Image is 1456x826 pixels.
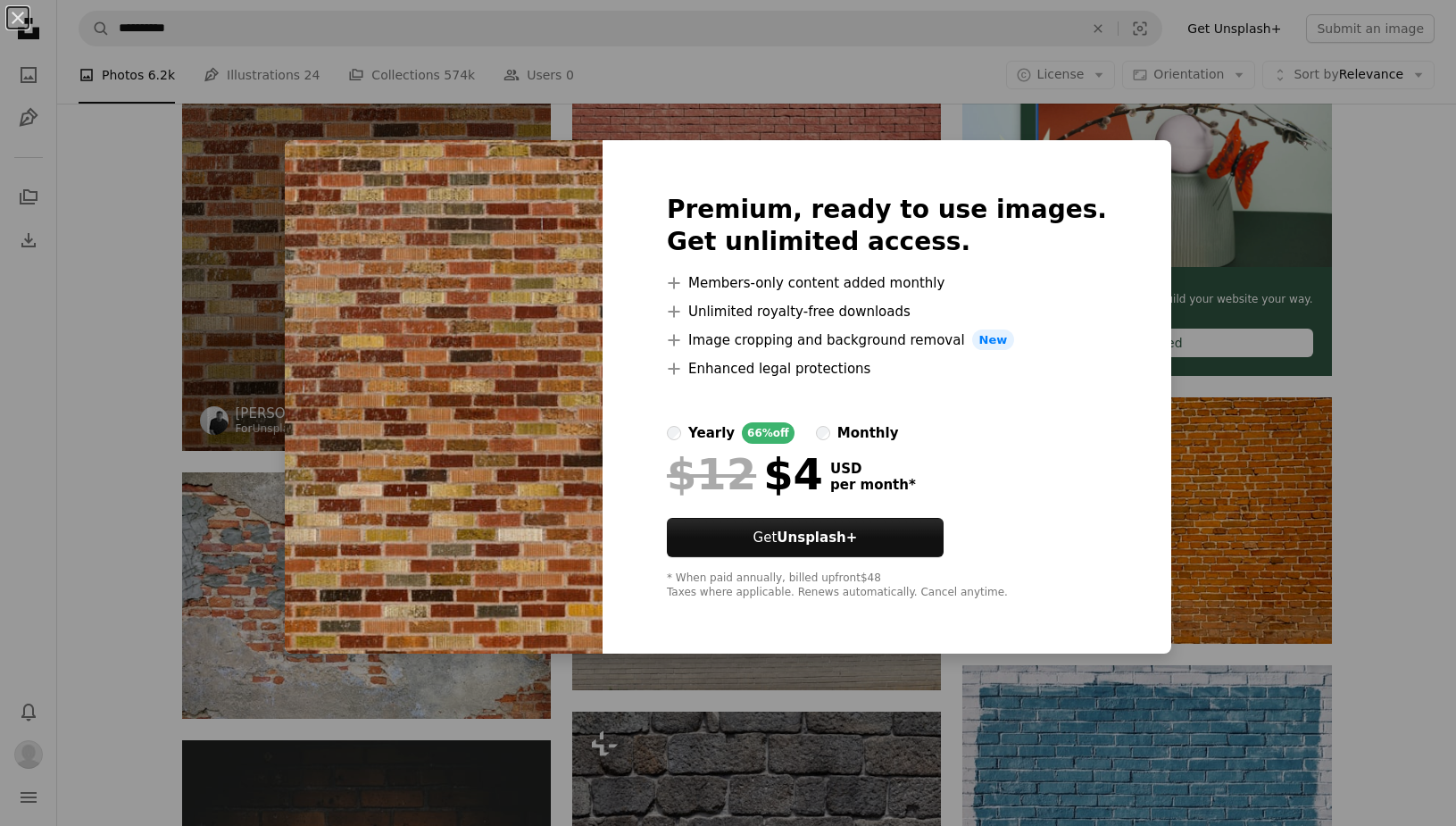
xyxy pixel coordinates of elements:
span: New [972,330,1015,351]
div: * When paid annually, billed upfront $48 Taxes where applicable. Renews automatically. Cancel any... [667,572,1107,600]
span: per month * [830,477,916,493]
div: yearly [688,422,735,444]
li: Image cropping and background removal [667,330,1107,351]
li: Enhanced legal protections [667,358,1107,380]
li: Unlimited royalty-free downloads [667,301,1107,322]
strong: Unsplash+ [777,530,857,546]
input: monthly [816,426,830,440]
span: USD [830,461,916,477]
span: $12 [667,451,756,497]
a: GetUnsplash+ [667,518,944,557]
div: 66% off [742,422,795,444]
h2: Premium, ready to use images. Get unlimited access. [667,194,1107,258]
li: Members-only content added monthly [667,272,1107,294]
div: $4 [667,451,823,497]
div: monthly [837,422,899,444]
img: premium_photo-1674514923661-033f3b045d55 [285,140,603,655]
input: yearly66%off [667,426,681,440]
